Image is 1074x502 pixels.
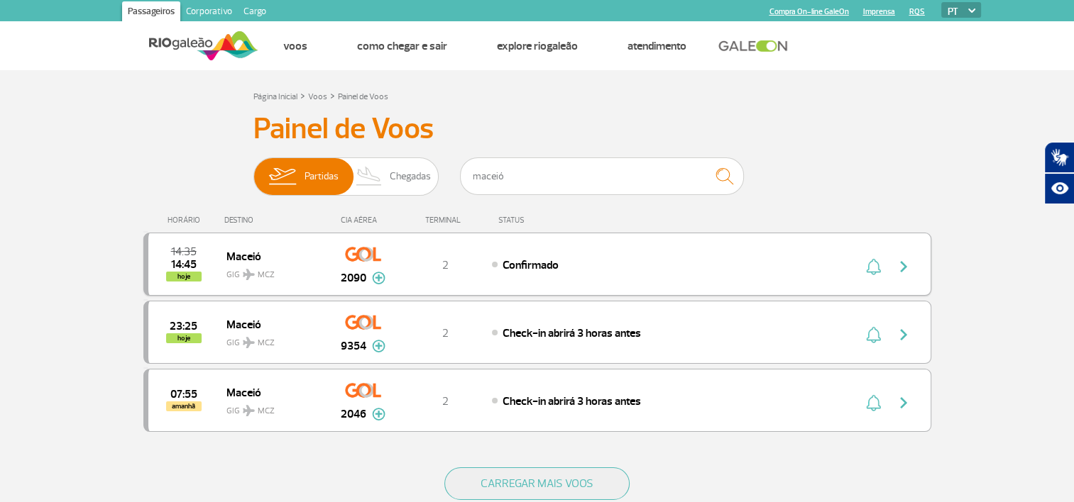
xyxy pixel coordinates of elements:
span: Confirmado [503,258,559,272]
a: Voos [308,91,327,102]
img: seta-direita-painel-voo.svg [895,326,912,343]
img: slider-desembarque [349,158,390,195]
a: Como chegar e sair [357,39,447,53]
a: Imprensa [863,7,895,16]
a: > [330,87,335,104]
span: 2025-09-29 14:35:00 [171,247,197,257]
span: Maceió [226,383,317,401]
img: seta-direita-painel-voo.svg [895,394,912,411]
span: Partidas [305,158,339,195]
span: Maceió [226,315,317,333]
img: sino-painel-voo.svg [866,394,881,411]
button: Abrir tradutor de língua de sinais. [1044,142,1074,173]
span: 9354 [341,338,366,355]
span: 2 [442,326,449,340]
span: 2025-09-29 14:45:00 [171,260,197,269]
a: Página Inicial [253,91,297,102]
a: Voos [283,39,307,53]
div: TERMINAL [399,216,491,225]
img: destiny_airplane.svg [243,405,255,416]
a: Cargo [238,1,272,24]
a: Corporativo [180,1,238,24]
span: 2025-09-30 07:55:00 [170,389,197,399]
span: 2 [442,394,449,408]
button: CARREGAR MAIS VOOS [444,467,630,500]
a: Painel de Voos [338,91,388,102]
span: Chegadas [390,158,431,195]
span: 2 [442,258,449,272]
div: HORÁRIO [148,216,225,225]
span: MCZ [258,405,275,418]
span: Check-in abrirá 3 horas antes [503,394,641,408]
div: Plugin de acessibilidade da Hand Talk. [1044,142,1074,204]
span: GIG [226,397,317,418]
span: 2046 [341,406,366,423]
img: sino-painel-voo.svg [866,326,881,343]
span: MCZ [258,269,275,281]
a: Explore RIOgaleão [497,39,578,53]
img: destiny_airplane.svg [243,269,255,280]
span: GIG [226,261,317,281]
a: Compra On-line GaleOn [769,7,849,16]
span: GIG [226,329,317,350]
span: 2090 [341,269,366,286]
h3: Painel de Voos [253,111,821,147]
img: destiny_airplane.svg [243,337,255,348]
img: mais-info-painel-voo.svg [372,340,385,352]
span: hoje [166,333,202,343]
div: CIA AÉREA [328,216,399,225]
a: Passageiros [122,1,180,24]
a: > [300,87,305,104]
img: sino-painel-voo.svg [866,258,881,275]
span: MCZ [258,337,275,350]
span: Maceió [226,247,317,265]
div: DESTINO [224,216,328,225]
span: amanhã [166,401,202,411]
span: 2025-09-29 23:25:00 [170,321,197,331]
img: mais-info-painel-voo.svg [372,272,385,284]
img: mais-info-painel-voo.svg [372,408,385,420]
a: Atendimento [628,39,686,53]
input: Voo, cidade ou cia aérea [460,157,744,195]
div: STATUS [491,216,607,225]
button: Abrir recursos assistivos. [1044,173,1074,204]
img: slider-embarque [260,158,305,195]
a: RQS [909,7,925,16]
span: Check-in abrirá 3 horas antes [503,326,641,340]
span: hoje [166,272,202,281]
img: seta-direita-painel-voo.svg [895,258,912,275]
